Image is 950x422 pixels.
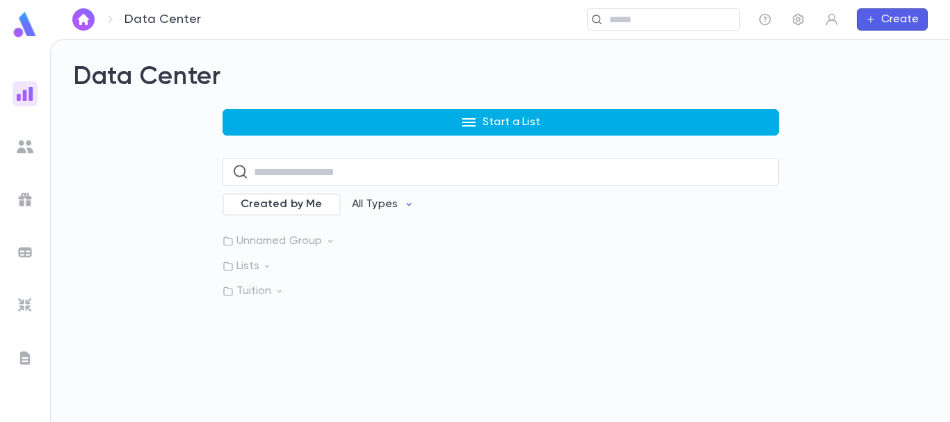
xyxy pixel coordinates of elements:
img: reports_gradient.dbe2566a39951672bc459a78b45e2f92.svg [17,86,33,102]
img: letters_grey.7941b92b52307dd3b8a917253454ce1c.svg [17,350,33,366]
p: Data Center [124,12,201,27]
h2: Data Center [73,62,928,92]
p: All Types [352,197,398,211]
button: All Types [341,191,426,218]
div: Created by Me [223,193,341,216]
span: Created by Me [232,197,331,211]
p: Lists [223,259,779,273]
button: Create [857,8,928,31]
img: logo [11,11,39,38]
img: home_white.a664292cf8c1dea59945f0da9f25487c.svg [75,14,92,25]
p: Unnamed Group [223,234,779,248]
img: students_grey.60c7aba0da46da39d6d829b817ac14fc.svg [17,138,33,155]
p: Start a List [483,115,540,129]
p: Tuition [223,284,779,298]
button: Start a List [223,109,779,136]
img: campaigns_grey.99e729a5f7ee94e3726e6486bddda8f1.svg [17,191,33,208]
img: batches_grey.339ca447c9d9533ef1741baa751efc33.svg [17,244,33,261]
img: imports_grey.530a8a0e642e233f2baf0ef88e8c9fcb.svg [17,297,33,314]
